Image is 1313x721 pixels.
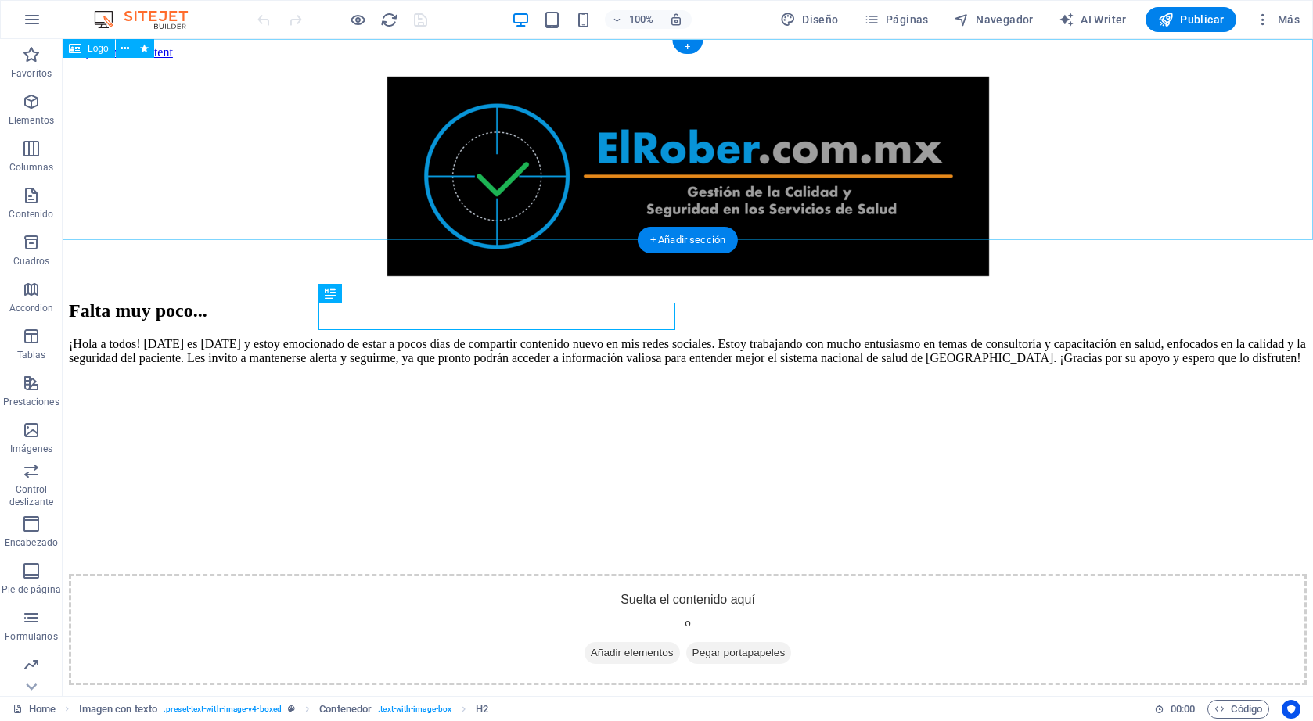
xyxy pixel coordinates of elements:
p: Elementos [9,114,54,127]
span: : [1182,703,1184,715]
span: Páginas [864,12,929,27]
button: reload [380,10,398,29]
i: Volver a cargar página [380,11,398,29]
p: Favoritos [11,67,52,80]
span: . text-with-image-box [378,700,451,719]
button: Publicar [1146,7,1237,32]
button: AI Writer [1052,7,1133,32]
span: Pegar portapapeles [624,603,729,625]
p: Columnas [9,161,54,174]
span: Añadir elementos [522,603,617,625]
h6: Tiempo de la sesión [1154,700,1196,719]
p: Cuadros [13,255,50,267]
button: Usercentrics [1282,700,1300,719]
span: Publicar [1158,12,1225,27]
button: Navegador [948,7,1040,32]
p: Formularios [5,630,57,643]
span: . preset-text-with-image-v4-boxed [164,700,282,719]
span: Haz clic para seleccionar y doble clic para editar [319,700,372,719]
div: Suelta el contenido aquí [6,535,1244,646]
button: Más [1249,7,1306,32]
span: Logo [88,44,109,53]
p: Imágenes [10,443,52,455]
a: Skip to main content [6,6,110,20]
p: Accordion [9,302,53,314]
div: + Añadir sección [638,227,738,253]
button: Diseño [774,7,845,32]
span: AI Writer [1059,12,1127,27]
div: Diseño (Ctrl+Alt+Y) [774,7,845,32]
span: Haz clic para seleccionar y doble clic para editar [476,700,488,719]
p: Prestaciones [3,396,59,408]
button: 100% [605,10,660,29]
span: Haz clic para seleccionar y doble clic para editar [79,700,158,719]
span: Más [1255,12,1300,27]
i: Al redimensionar, ajustar el nivel de zoom automáticamente para ajustarse al dispositivo elegido. [669,13,683,27]
p: Contenido [9,208,53,221]
a: Haz clic para cancelar la selección y doble clic para abrir páginas [13,700,56,719]
i: Este elemento es un preajuste personalizable [288,705,295,713]
p: Encabezado [5,536,58,549]
p: Tablas [17,349,46,361]
div: + [672,40,703,54]
button: Código [1207,700,1269,719]
span: 00 00 [1171,700,1195,719]
span: Código [1214,700,1262,719]
button: Páginas [858,7,935,32]
nav: breadcrumb [79,700,489,719]
h6: 100% [628,10,653,29]
img: Editor Logo [90,10,207,29]
span: Navegador [954,12,1034,27]
p: Pie de página [2,583,60,596]
span: Diseño [780,12,839,27]
button: Haz clic para salir del modo de previsualización y seguir editando [348,10,367,29]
